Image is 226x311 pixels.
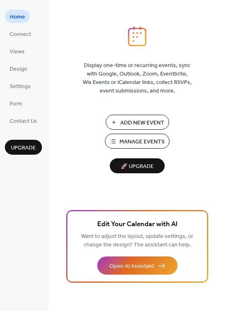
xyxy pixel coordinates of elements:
[5,140,42,155] button: Upgrade
[5,79,36,92] a: Settings
[106,115,169,130] button: Add New Event
[10,30,31,39] span: Connect
[5,97,27,110] a: Form
[120,119,164,127] span: Add New Event
[97,219,178,230] span: Edit Your Calendar with AI
[5,27,36,40] a: Connect
[10,117,37,126] span: Contact Us
[110,158,165,173] button: 🚀 Upgrade
[10,65,27,74] span: Design
[115,161,160,172] span: 🚀 Upgrade
[81,231,193,250] span: Want to adjust the layout, update settings, or change the design? The assistant can help.
[109,262,154,271] span: Open AI Assistant
[5,10,30,23] a: Home
[10,13,25,21] span: Home
[105,134,169,149] button: Manage Events
[10,48,25,56] span: Views
[5,62,32,75] a: Design
[5,44,29,58] a: Views
[10,100,22,108] span: Form
[128,26,146,46] img: logo_icon.svg
[119,138,165,146] span: Manage Events
[83,61,192,95] span: Display one-time or recurring events, sync with Google, Outlook, Zoom, Eventbrite, Wix Events or ...
[5,114,42,127] a: Contact Us
[97,256,178,275] button: Open AI Assistant
[11,144,36,152] span: Upgrade
[10,82,31,91] span: Settings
